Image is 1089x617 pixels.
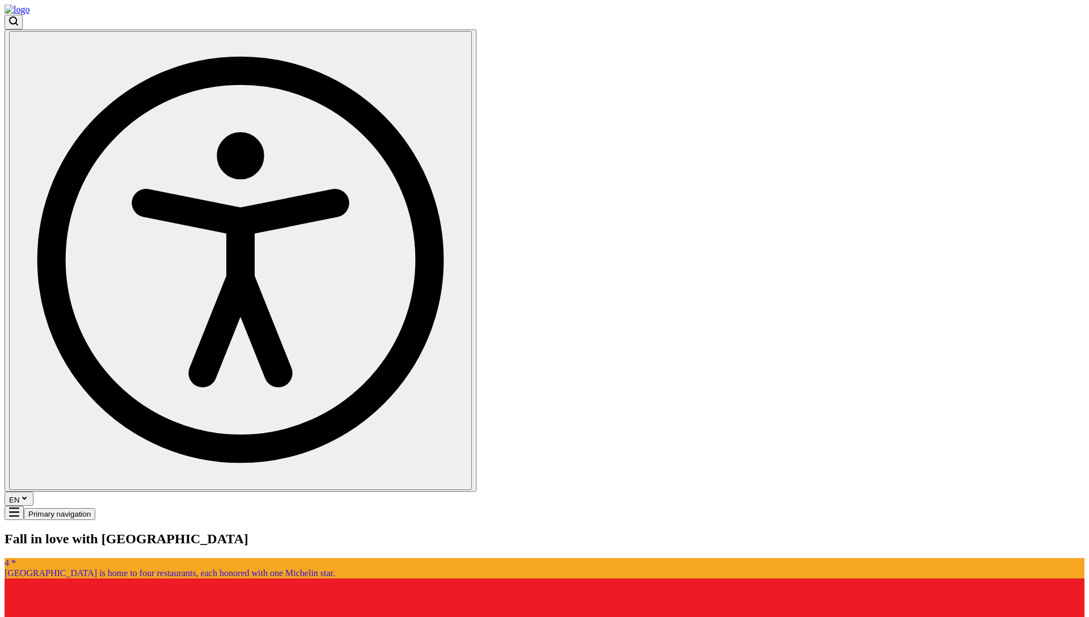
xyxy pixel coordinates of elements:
[5,492,33,506] button: EN
[5,29,476,492] button: Open accessibility dropdown
[5,506,24,520] button: Mobile menu
[5,568,1084,578] div: [GEOGRAPHIC_DATA] is home to four restaurants, each honored with one Michelin star.
[5,15,23,29] button: Open search modal
[5,531,1084,547] h2: Fall in love with [GEOGRAPHIC_DATA]
[24,508,95,520] button: Primary navigation
[9,31,472,490] button: Open accessibility dropdown
[5,5,29,15] img: logo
